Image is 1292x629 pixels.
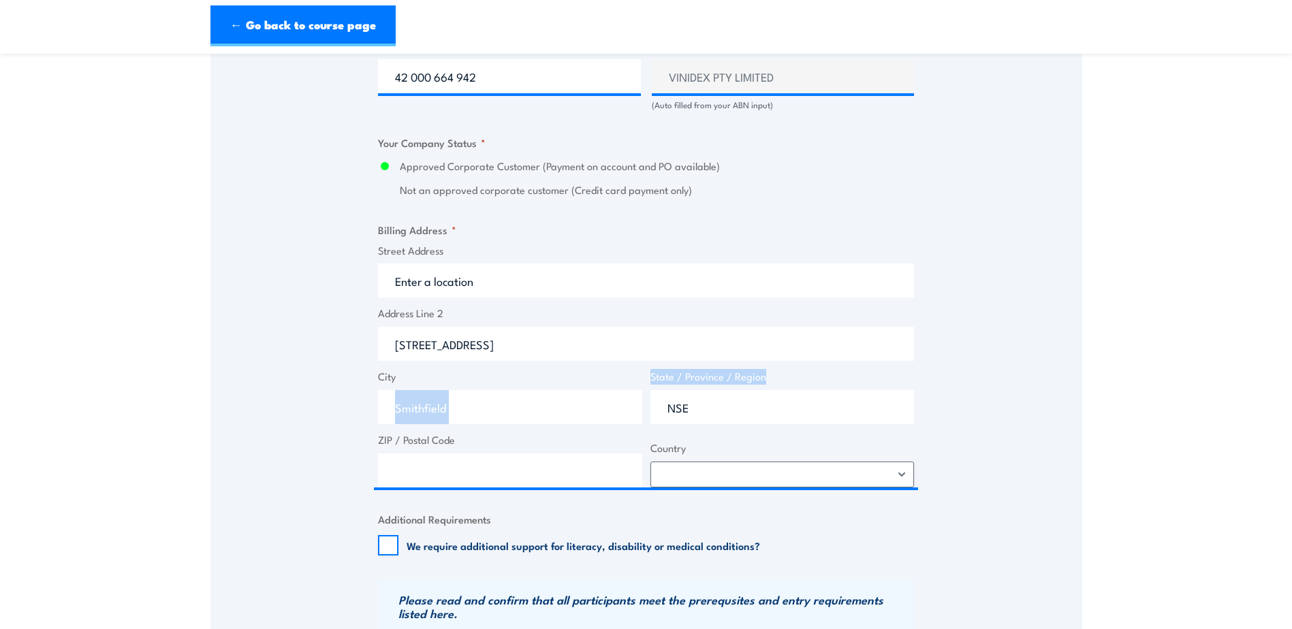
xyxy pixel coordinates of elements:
legend: Billing Address [378,222,456,238]
label: Address Line 2 [378,306,914,321]
h3: Please read and confirm that all participants meet the prerequsites and entry requirements listed... [398,593,911,620]
legend: Additional Requirements [378,511,491,527]
label: Country [650,440,915,456]
label: ZIP / Postal Code [378,432,642,448]
a: ← Go back to course page [210,5,396,46]
label: City [378,369,642,385]
label: We require additional support for literacy, disability or medical conditions? [407,538,760,552]
label: Not an approved corporate customer (Credit card payment only) [400,182,914,198]
div: (Auto filled from your ABN input) [652,99,915,112]
legend: Your Company Status [378,135,486,150]
label: State / Province / Region [650,369,915,385]
input: Enter a location [378,263,914,297]
label: Street Address [378,243,914,259]
label: Approved Corporate Customer (Payment on account and PO available) [400,159,914,174]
